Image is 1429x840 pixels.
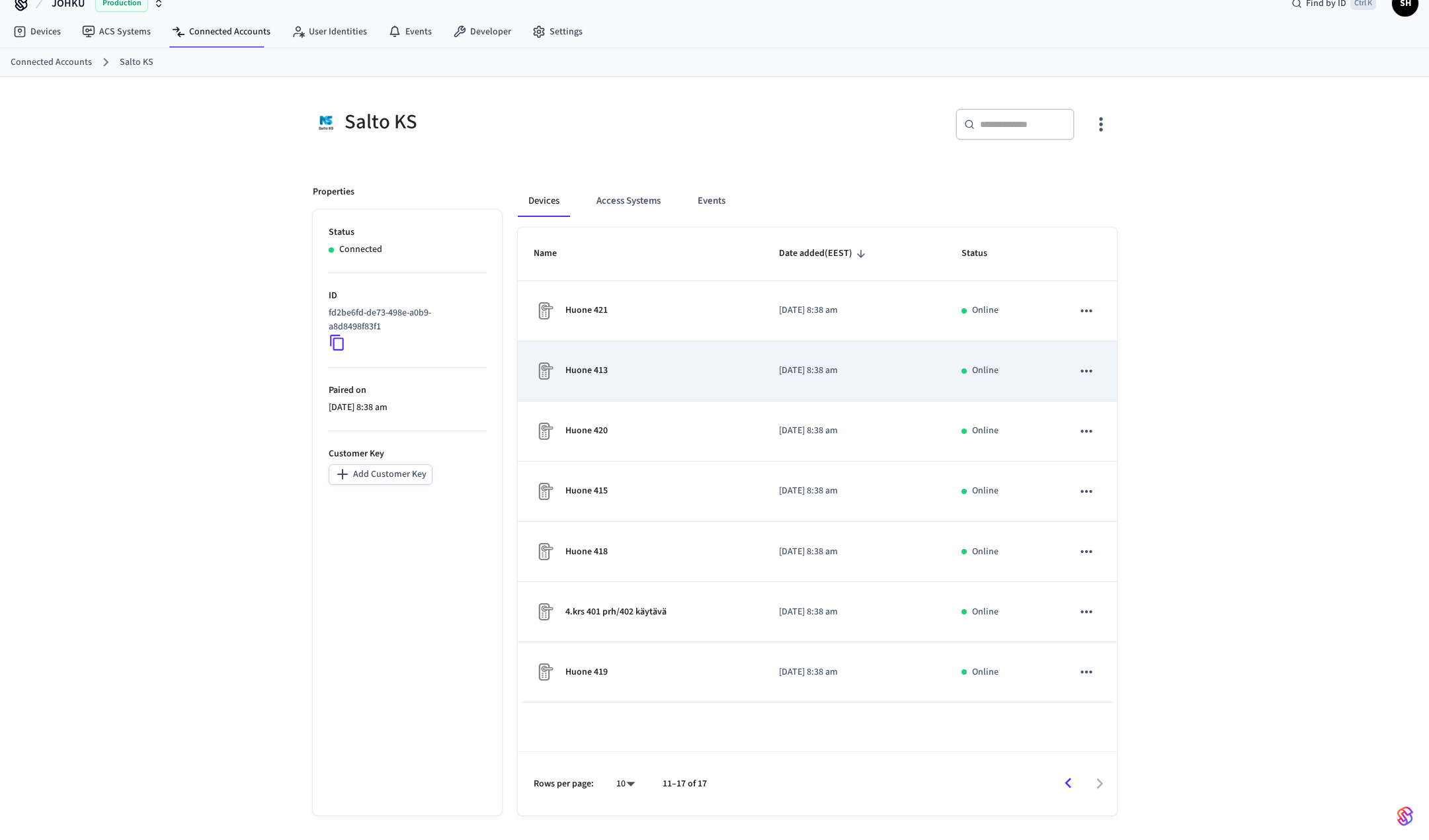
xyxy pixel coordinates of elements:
[281,20,378,44] a: User Identities
[586,185,671,217] button: Access Systems
[3,20,71,44] a: Devices
[779,364,930,378] p: [DATE] 8:38 am
[779,605,930,619] p: [DATE] 8:38 am
[565,484,608,498] p: Huone 415
[972,364,999,378] p: Online
[972,665,999,679] p: Online
[534,541,555,562] img: Placeholder Lock Image
[565,665,608,679] p: Huone 419
[313,108,339,136] img: Salto KS Logo
[329,384,486,398] p: Paired on
[610,775,641,794] div: 10
[565,304,608,317] p: Huone 421
[329,226,486,239] p: Status
[161,20,281,44] a: Connected Accounts
[518,185,570,217] button: Devices
[779,545,930,559] p: [DATE] 8:38 am
[565,424,608,438] p: Huone 420
[779,304,930,317] p: [DATE] 8:38 am
[534,661,555,683] img: Placeholder Lock Image
[329,401,486,415] p: [DATE] 8:38 am
[779,484,930,498] p: [DATE] 8:38 am
[378,20,442,44] a: Events
[663,777,707,791] p: 11–17 of 17
[534,360,555,382] img: Placeholder Lock Image
[972,605,999,619] p: Online
[534,777,594,791] p: Rows per page:
[1053,768,1084,799] button: Go to previous page
[534,601,555,622] img: Placeholder Lock Image
[329,289,486,303] p: ID
[120,56,153,69] a: Salto KS
[961,243,1004,264] span: Status
[313,185,354,199] p: Properties
[534,243,574,264] span: Name
[1397,806,1413,827] img: SeamLogoGradient.69752ec5.svg
[71,20,161,44] a: ACS Systems
[972,424,999,438] p: Online
[534,481,555,502] img: Placeholder Lock Image
[687,185,736,217] button: Events
[329,447,486,461] p: Customer Key
[972,484,999,498] p: Online
[779,665,930,679] p: [DATE] 8:38 am
[972,304,999,317] p: Online
[329,306,481,334] p: fd2be6fd-de73-498e-a0b9-a8d8498f83f1
[518,185,1117,217] div: connected account tabs
[534,300,555,321] img: Placeholder Lock Image
[11,56,92,69] a: Connected Accounts
[522,20,593,44] a: Settings
[518,228,1117,702] table: sticky table
[313,108,707,136] div: Salto KS
[565,545,608,559] p: Huone 418
[565,364,608,378] p: Huone 413
[339,243,382,257] p: Connected
[534,421,555,442] img: Placeholder Lock Image
[329,464,432,485] button: Add Customer Key
[972,545,999,559] p: Online
[779,243,870,264] span: Date added(EEST)
[565,605,667,619] p: 4.krs 401 prh/402 käytävä
[779,424,930,438] p: [DATE] 8:38 am
[442,20,522,44] a: Developer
